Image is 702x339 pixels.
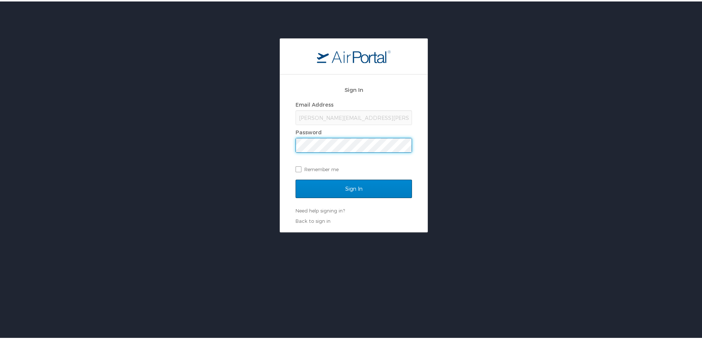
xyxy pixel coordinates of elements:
h2: Sign In [296,84,412,93]
input: Sign In [296,178,412,197]
a: Need help signing in? [296,206,345,212]
img: logo [317,48,391,62]
label: Password [296,128,322,134]
label: Remember me [296,162,412,173]
a: Back to sign in [296,217,331,222]
label: Email Address [296,100,333,106]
